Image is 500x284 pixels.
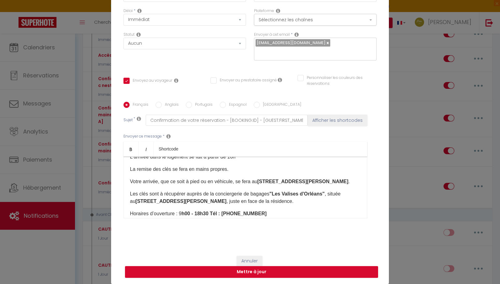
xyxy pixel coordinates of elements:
[130,102,148,109] label: Français
[181,211,267,216] b: h00 - 18h30 Tél : [PHONE_NUMBER]
[125,266,378,278] button: Mettre à jour
[257,179,348,184] b: [STREET_ADDRESS][PERSON_NAME]
[192,102,213,109] label: Portugais
[123,117,133,124] label: Sujet
[137,8,142,13] i: Action Time
[166,134,171,139] i: Message
[269,191,325,196] b: "Les Valises d'Orléans"
[139,142,154,156] a: Italic
[174,78,178,83] i: Envoyer au voyageur
[136,32,141,37] i: Booking status
[123,8,133,14] label: Délai
[294,32,299,37] i: Recipient
[260,102,301,109] label: [GEOGRAPHIC_DATA]
[123,134,162,139] label: Envoyer ce message
[254,32,290,38] label: Envoyer à cet email
[135,199,227,204] b: [STREET_ADDRESS][PERSON_NAME]
[130,178,361,185] p: Votre arrivée, que ce soit à pied ou en véhicule, se fera au .
[308,115,367,126] button: Afficher les shortcodes
[130,153,361,161] p: L'arrivée dans le logement se fait à partir de 16h
[137,116,141,121] i: Subject
[123,157,367,218] div: ​
[5,2,23,21] button: Ouvrir le widget de chat LiveChat
[254,14,377,26] button: Sélectionnez les chaînes
[154,142,183,156] a: Shortcode
[226,102,247,109] label: Espagnol
[276,8,280,13] i: Action Channel
[130,166,361,173] p: La remise des clés se fera en mains propres.
[162,102,179,109] label: Anglais
[257,40,326,46] span: [EMAIL_ADDRESS][DOMAIN_NAME]
[130,190,361,205] p: Les clés sont à récupérer auprès de la conciergerie de bagages , située au , juste en face de la ...
[123,32,135,38] label: Statut
[130,210,361,217] p: Horaires d’ouverture : 9
[278,77,282,82] i: Envoyer au prestataire si il est assigné
[254,8,274,14] label: Plateforme
[123,142,139,156] a: Bold
[237,256,262,266] button: Annuler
